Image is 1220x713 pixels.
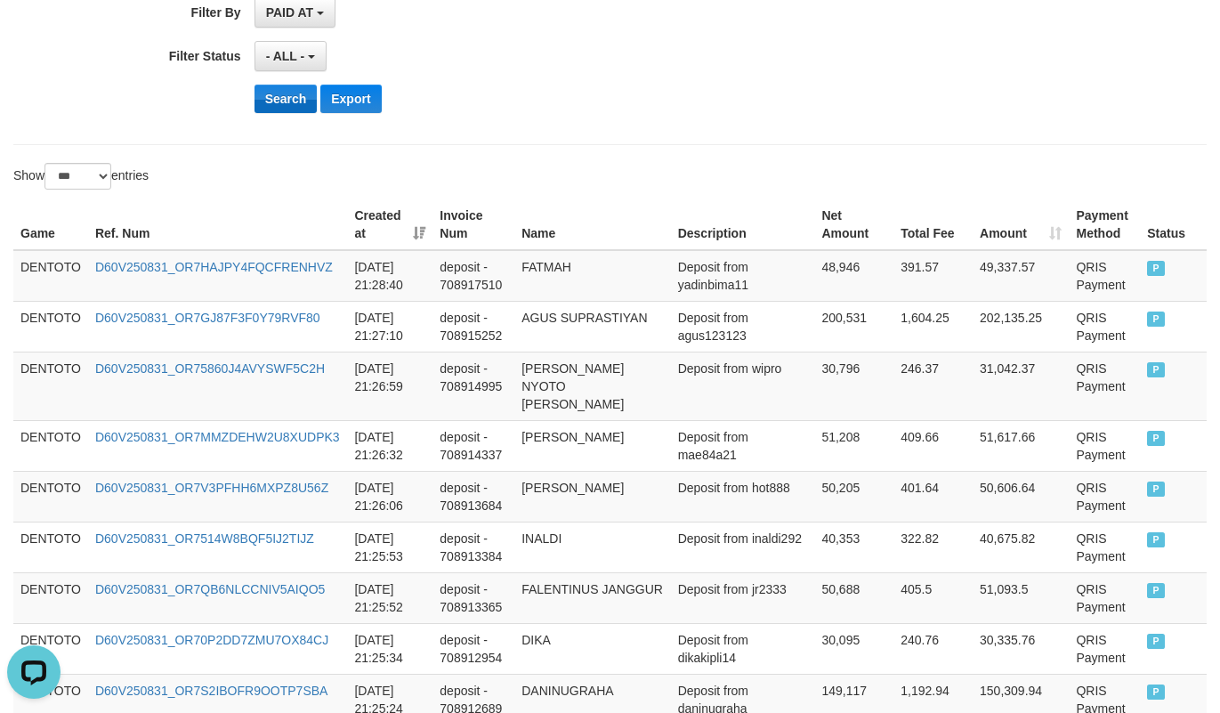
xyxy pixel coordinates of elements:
[1147,532,1165,547] span: PAID
[671,420,815,471] td: Deposit from mae84a21
[1069,420,1140,471] td: QRIS Payment
[671,301,815,352] td: Deposit from agus123123
[671,522,815,572] td: Deposit from inaldi292
[432,572,514,623] td: deposit - 708913365
[671,250,815,302] td: Deposit from yadinbima11
[95,531,314,546] a: D60V250831_OR7514W8BQF5IJ2TIJZ
[1140,199,1207,250] th: Status
[1069,471,1140,522] td: QRIS Payment
[13,352,88,420] td: DENTOTO
[13,163,149,190] label: Show entries
[432,250,514,302] td: deposit - 708917510
[432,623,514,674] td: deposit - 708912954
[432,420,514,471] td: deposit - 708914337
[266,49,305,63] span: - ALL -
[347,471,432,522] td: [DATE] 21:26:06
[514,420,670,471] td: [PERSON_NAME]
[814,572,893,623] td: 50,688
[814,471,893,522] td: 50,205
[973,420,1069,471] td: 51,617.66
[1069,572,1140,623] td: QRIS Payment
[671,352,815,420] td: Deposit from wipro
[514,301,670,352] td: AGUS SUPRASTIYAN
[893,199,973,250] th: Total Fee
[347,250,432,302] td: [DATE] 21:28:40
[893,420,973,471] td: 409.66
[973,352,1069,420] td: 31,042.37
[1069,522,1140,572] td: QRIS Payment
[973,623,1069,674] td: 30,335.76
[266,5,313,20] span: PAID AT
[814,199,893,250] th: Net Amount
[13,250,88,302] td: DENTOTO
[814,301,893,352] td: 200,531
[13,471,88,522] td: DENTOTO
[671,471,815,522] td: Deposit from hot888
[1147,685,1165,700] span: PAID
[13,572,88,623] td: DENTOTO
[1147,634,1165,649] span: PAID
[1147,312,1165,327] span: PAID
[973,572,1069,623] td: 51,093.5
[973,250,1069,302] td: 49,337.57
[973,522,1069,572] td: 40,675.82
[320,85,381,113] button: Export
[95,684,327,698] a: D60V250831_OR7S2IBOFR9OOTP7SBA
[95,260,333,274] a: D60V250831_OR7HAJPY4FQCFRENHVZ
[1069,623,1140,674] td: QRIS Payment
[432,471,514,522] td: deposit - 708913684
[1069,199,1140,250] th: Payment Method
[95,582,325,596] a: D60V250831_OR7QB6NLCCNIV5AIQO5
[514,250,670,302] td: FATMAH
[671,572,815,623] td: Deposit from jr2333
[347,623,432,674] td: [DATE] 21:25:34
[514,199,670,250] th: Name
[347,199,432,250] th: Created at: activate to sort column ascending
[95,430,340,444] a: D60V250831_OR7MMZDEHW2U8XUDPK3
[893,471,973,522] td: 401.64
[432,199,514,250] th: Invoice Num
[814,623,893,674] td: 30,095
[347,301,432,352] td: [DATE] 21:27:10
[7,7,61,61] button: Open LiveChat chat widget
[514,623,670,674] td: DIKA
[814,420,893,471] td: 51,208
[432,522,514,572] td: deposit - 708913384
[893,301,973,352] td: 1,604.25
[13,199,88,250] th: Game
[13,623,88,674] td: DENTOTO
[514,522,670,572] td: INALDI
[893,623,973,674] td: 240.76
[1147,583,1165,598] span: PAID
[814,522,893,572] td: 40,353
[13,301,88,352] td: DENTOTO
[973,301,1069,352] td: 202,135.25
[432,301,514,352] td: deposit - 708915252
[95,311,320,325] a: D60V250831_OR7GJ87F3F0Y79RVF80
[893,522,973,572] td: 322.82
[347,522,432,572] td: [DATE] 21:25:53
[1069,352,1140,420] td: QRIS Payment
[1069,301,1140,352] td: QRIS Payment
[973,471,1069,522] td: 50,606.64
[95,481,328,495] a: D60V250831_OR7V3PFHH6MXPZ8U56Z
[347,572,432,623] td: [DATE] 21:25:52
[514,471,670,522] td: [PERSON_NAME]
[432,352,514,420] td: deposit - 708914995
[347,352,432,420] td: [DATE] 21:26:59
[893,572,973,623] td: 405.5
[671,199,815,250] th: Description
[893,250,973,302] td: 391.57
[1147,482,1165,497] span: PAID
[255,85,318,113] button: Search
[671,623,815,674] td: Deposit from dikakipli14
[1069,250,1140,302] td: QRIS Payment
[514,352,670,420] td: [PERSON_NAME] NYOTO [PERSON_NAME]
[255,41,327,71] button: - ALL -
[95,361,325,376] a: D60V250831_OR75860J4AVYSWF5C2H
[814,352,893,420] td: 30,796
[13,420,88,471] td: DENTOTO
[1147,261,1165,276] span: PAID
[347,420,432,471] td: [DATE] 21:26:32
[88,199,347,250] th: Ref. Num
